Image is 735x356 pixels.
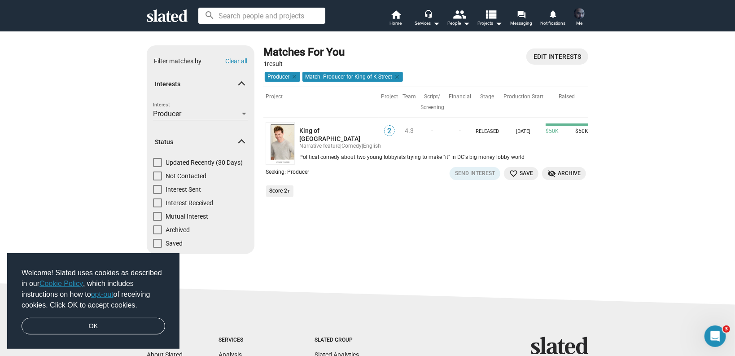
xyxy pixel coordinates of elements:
td: Released [473,117,501,143]
th: Raised [546,87,588,118]
th: Project [263,87,299,118]
span: English [363,143,381,149]
div: Services [415,18,440,29]
div: Status [147,158,254,252]
td: [DATE] [501,117,546,143]
span: Home [390,18,402,29]
span: Messaging [511,18,533,29]
mat-icon: visibility_off [547,169,556,178]
mat-chip: Producer [265,72,300,82]
span: Not Contacted [166,171,206,180]
div: cookieconsent [7,253,179,349]
a: Messaging [506,9,537,29]
span: Mutual Interest [166,212,208,221]
mat-icon: arrow_drop_down [461,18,472,29]
a: Home [380,9,411,29]
button: Projects [474,9,506,29]
span: Comedy [341,143,362,149]
button: Archive [542,167,586,180]
td: - [418,117,446,143]
li: Score 2+ [266,185,293,197]
span: Save [509,169,533,178]
mat-expansion-panel-header: Status [147,127,254,156]
mat-icon: view_list [485,8,498,21]
span: 3 [723,325,730,333]
button: People [443,9,474,29]
span: 4.3 [405,127,414,134]
button: Clear all [225,57,247,65]
div: People [447,18,470,29]
span: $50K [546,128,559,135]
mat-expansion-panel-header: Interests [147,70,254,99]
td: - [446,117,473,143]
mat-icon: people [453,8,466,21]
span: Status [155,138,239,146]
mat-icon: headset_mic [424,10,432,18]
span: Seeking: Producer [266,169,309,175]
span: Narrative feature | [299,143,341,149]
button: Services [411,9,443,29]
div: Political comedy about two young lobbyists trying to make "it" in DC's big money lobby world [299,154,588,161]
a: King of [GEOGRAPHIC_DATA] [299,127,379,143]
mat-icon: favorite_border [509,169,518,178]
button: Send Interest [450,167,500,180]
span: result [263,60,283,67]
mat-chip: Match: Producer for King of K Street [302,72,403,82]
img: King of K Street [266,122,295,165]
a: Notifications [537,9,569,29]
span: Interests [155,80,239,88]
strong: 1 [263,60,267,67]
div: Filter matches by [154,57,201,66]
mat-icon: home [390,9,401,20]
button: Save [504,167,538,180]
div: Send Interest [455,169,495,178]
th: Stage [473,87,501,118]
div: Services [219,337,279,344]
span: Interest Sent [166,185,201,194]
th: Project [379,87,400,118]
th: Production Start [501,87,546,118]
div: Slated Group [315,337,376,344]
span: 2 [385,127,394,136]
th: Script/ Screening [418,87,446,118]
span: Archive [547,169,581,178]
a: Open profile page - Settings dialog [526,48,588,65]
iframe: Intercom live chat [704,325,726,347]
div: Matches For You [263,45,345,60]
span: Welcome! Slated uses cookies as described in our , which includes instructions on how to of recei... [22,268,165,311]
span: Producer [153,110,181,118]
mat-icon: notifications [548,9,557,18]
input: Search people and projects [198,8,325,24]
span: Projects [478,18,503,29]
span: Saved [166,239,183,248]
a: opt-out [91,290,114,298]
span: Updated Recently (30 Days) [166,158,243,167]
span: Notifications [540,18,565,29]
div: Interests [147,101,254,128]
th: Team [400,87,418,118]
span: Archived [166,225,190,234]
mat-icon: clear [289,73,297,81]
span: Me [576,18,582,29]
button: Sam SureshMe [569,6,590,30]
img: Sam Suresh [574,8,585,19]
mat-icon: arrow_drop_down [494,18,504,29]
a: Cookie Policy [39,280,83,287]
span: Edit Interests [534,48,581,65]
mat-icon: forum [517,10,525,18]
span: Interest Received [166,198,213,207]
span: | [362,143,363,149]
mat-icon: clear [392,73,400,81]
span: $50K [572,128,588,135]
th: Financial [446,87,473,118]
mat-icon: arrow_drop_down [431,18,442,29]
a: dismiss cookie message [22,318,165,335]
